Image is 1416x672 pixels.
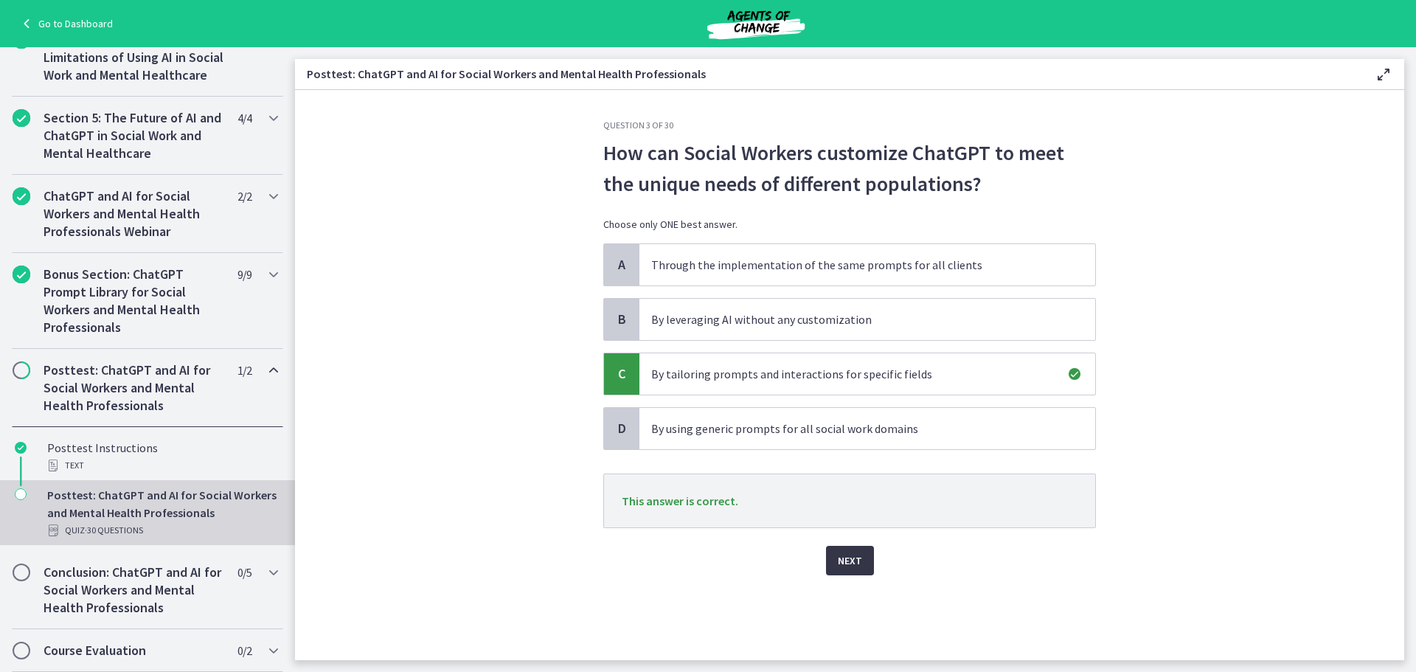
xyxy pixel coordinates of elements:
[47,486,277,539] div: Posttest: ChatGPT and AI for Social Workers and Mental Health Professionals
[613,256,631,274] span: A
[826,546,874,575] button: Next
[44,361,223,415] h2: Posttest: ChatGPT and AI for Social Workers and Mental Health Professionals
[613,365,631,383] span: C
[603,137,1096,199] p: How can Social Workers customize ChatGPT to meet the unique needs of different populations?
[651,365,1054,383] p: By tailoring prompts and interactions for specific fields
[237,642,251,659] span: 0 / 2
[667,6,844,41] img: Agents of Change
[44,642,223,659] h2: Course Evaluation
[237,361,251,379] span: 1 / 2
[47,439,277,474] div: Posttest Instructions
[603,119,1096,131] h3: Question 3 of 30
[613,420,631,437] span: D
[613,311,631,328] span: B
[13,109,30,127] i: Completed
[307,65,1351,83] h3: Posttest: ChatGPT and AI for Social Workers and Mental Health Professionals
[13,187,30,205] i: Completed
[44,266,223,336] h2: Bonus Section: ChatGPT Prompt Library for Social Workers and Mental Health Professionals
[237,564,251,581] span: 0 / 5
[44,564,223,617] h2: Conclusion: ChatGPT and AI for Social Workers and Mental Health Professionals
[651,420,1054,437] p: By using generic prompts for all social work domains
[651,256,1054,274] p: Through the implementation of the same prompts for all clients
[237,266,251,283] span: 9 / 9
[622,493,738,508] span: This answer is correct.
[44,109,223,162] h2: Section 5: The Future of AI and ChatGPT in Social Work and Mental Healthcare
[15,442,27,454] i: Completed
[47,457,277,474] div: Text
[44,31,223,84] h2: Section 4: Challenges and Limitations of Using AI in Social Work and Mental Healthcare
[13,266,30,283] i: Completed
[47,522,277,539] div: Quiz
[651,311,1054,328] p: By leveraging AI without any customization
[44,187,223,240] h2: ChatGPT and AI for Social Workers and Mental Health Professionals Webinar
[237,109,251,127] span: 4 / 4
[838,552,862,569] span: Next
[603,217,1096,232] p: Choose only ONE best answer.
[85,522,143,539] span: · 30 Questions
[237,187,251,205] span: 2 / 2
[18,15,113,32] a: Go to Dashboard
